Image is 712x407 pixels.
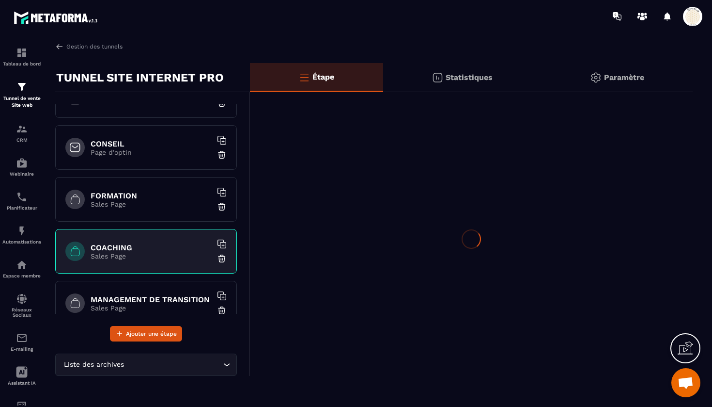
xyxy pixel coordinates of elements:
button: Ajouter une étape [110,326,182,342]
h6: COACHING [91,243,212,252]
p: Réseaux Sociaux [2,307,41,318]
p: TUNNEL SITE INTERNET PRO [56,68,224,87]
a: formationformationTunnel de vente Site web [2,74,41,116]
a: formationformationCRM [2,116,41,150]
a: emailemailE-mailing [2,325,41,359]
img: email [16,332,28,344]
img: formation [16,47,28,59]
p: Statistiques [446,73,493,82]
p: Page d'optin [91,148,212,156]
img: social-network [16,293,28,305]
img: bars-o.4a397970.svg [298,71,310,83]
img: automations [16,225,28,237]
div: Search for option [55,354,237,376]
img: formation [16,81,28,93]
img: trash [217,306,227,315]
p: E-mailing [2,346,41,352]
a: Gestion des tunnels [55,42,123,51]
img: stats.20deebd0.svg [432,72,443,83]
img: trash [217,254,227,263]
img: trash [217,202,227,212]
p: Tunnel de vente Site web [2,95,41,109]
p: Tableau de bord [2,61,41,66]
p: Étape [312,72,334,81]
p: Page d'optin [91,97,212,104]
p: Planificateur [2,205,41,211]
span: Ajouter une étape [126,329,177,339]
h6: MANAGEMENT DE TRANSITION [91,295,212,304]
h6: CONSEIL [91,139,212,148]
a: automationsautomationsWebinaire [2,150,41,184]
a: automationsautomationsEspace membre [2,252,41,286]
div: Ouvrir le chat [671,368,700,397]
a: automationsautomationsAutomatisations [2,218,41,252]
h6: FORMATION [91,191,212,200]
p: Espace membre [2,273,41,278]
p: Paramètre [604,73,644,82]
img: automations [16,157,28,169]
p: Assistant IA [2,380,41,386]
p: CRM [2,137,41,143]
img: automations [16,259,28,271]
p: Webinaire [2,171,41,177]
p: Sales Page [91,200,212,208]
img: logo [14,9,101,27]
p: Sales Page [91,252,212,260]
img: trash [217,150,227,160]
img: formation [16,123,28,135]
p: Sales Page [91,304,212,312]
p: Automatisations [2,239,41,244]
span: Liste des archives [62,359,126,370]
a: schedulerschedulerPlanificateur [2,184,41,218]
img: arrow [55,42,64,51]
input: Search for option [126,359,221,370]
a: formationformationTableau de bord [2,40,41,74]
a: social-networksocial-networkRéseaux Sociaux [2,286,41,325]
img: setting-gr.5f69749f.svg [590,72,602,83]
img: scheduler [16,191,28,203]
a: Assistant IA [2,359,41,393]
